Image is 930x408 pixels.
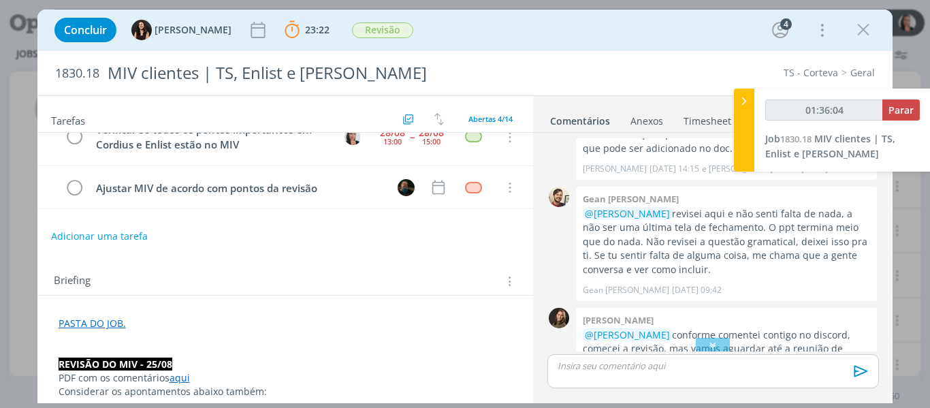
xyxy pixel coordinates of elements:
div: Verificar se todos os pontos importantes em Cordius e Enlist estão no MIV (continuidade) [91,223,332,255]
span: [PERSON_NAME] [155,25,231,35]
div: 4 [780,18,792,30]
span: -- [410,132,414,142]
button: 23:22 [281,19,333,41]
span: Parar [888,104,914,116]
span: 1830.18 [55,66,99,81]
span: [DATE] 09:42 [672,284,722,296]
button: Adicionar uma tarefa [50,224,148,249]
span: e [PERSON_NAME] editou [702,163,799,175]
button: 4 [769,19,791,41]
span: MIV clientes | TS, Enlist e [PERSON_NAME] [765,132,895,160]
a: TS - Corteva [784,66,838,79]
div: Verificar se todos os pontos importantes em Cordius e Enlist estão no MIV [91,121,332,153]
span: Abertas 4/14 [468,114,513,124]
p: Considerar os apontamentos abaixo também: [59,385,513,398]
div: Ajustar MIV de acordo com pontos da revisão [91,180,385,197]
div: 28/08 [380,128,405,138]
span: @[PERSON_NAME] [585,207,670,220]
p: revisei aqui e não senti falta de nada, a não ser uma última tela de fechamento. O ppt termina me... [583,207,870,277]
div: dialog [37,10,893,403]
span: Revisão [352,22,413,38]
div: MIV clientes | TS, Enlist e [PERSON_NAME] [102,57,528,90]
p: conforme comentei contigo no discord, comecei a revisão, mas vamos aguardar até a reunião de alin... [583,328,870,384]
p: [PERSON_NAME] [583,163,647,175]
a: aqui [170,371,190,384]
button: Revisão [351,22,414,39]
a: Geral [850,66,875,79]
b: [PERSON_NAME] [583,314,654,326]
img: arrow-down-up.svg [434,113,444,125]
div: 13:00 [383,138,402,145]
span: Concluir [64,25,107,35]
span: @[PERSON_NAME] [585,328,670,341]
a: Comentários [549,108,611,128]
img: G [549,187,569,207]
a: Timesheet [683,108,732,128]
img: C [344,128,362,145]
b: Gean [PERSON_NAME] [583,193,679,205]
img: J [549,308,569,328]
button: Concluir [54,18,116,42]
button: M [396,177,416,198]
span: 23:22 [305,23,330,36]
div: 28/08 [419,128,444,138]
span: Tarefas [51,111,85,127]
span: [DATE] 14:15 [650,163,699,175]
span: 1830.18 [780,133,812,145]
img: M [398,179,415,196]
div: Anexos [630,114,663,128]
button: C [342,127,363,147]
strong: REVISÃO DO MIV - 25/08 [59,358,172,371]
img: I [131,20,152,40]
span: Briefing [54,272,91,290]
a: PASTA DO JOB. [59,317,126,330]
a: Job1830.18MIV clientes | TS, Enlist e [PERSON_NAME] [765,132,895,160]
p: Gean [PERSON_NAME] [583,284,669,296]
div: 15:00 [422,138,440,145]
button: I[PERSON_NAME] [131,20,231,40]
button: Parar [882,99,920,121]
p: PDF com os comentários [59,371,513,385]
